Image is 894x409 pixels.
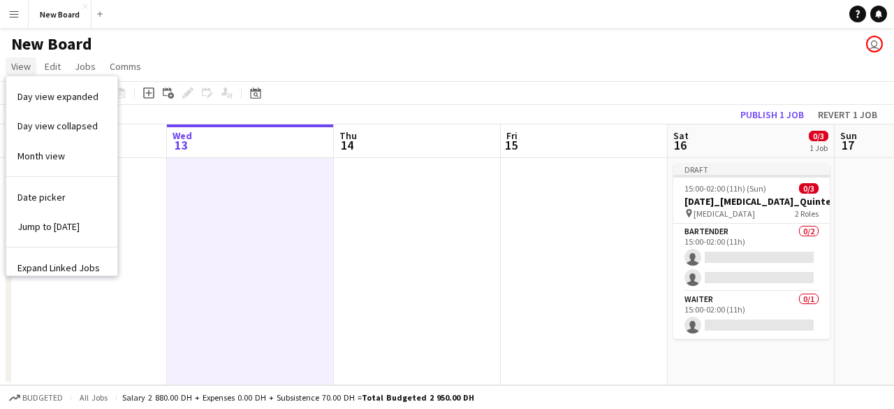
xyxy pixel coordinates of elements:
[22,393,63,403] span: Budgeted
[77,392,110,403] span: All jobs
[173,129,192,142] span: Wed
[11,60,31,73] span: View
[110,60,141,73] span: Comms
[840,129,857,142] span: Sun
[809,131,828,141] span: 0/3
[11,34,92,55] h1: New Board
[671,137,689,153] span: 16
[6,141,117,171] a: Month view
[6,212,117,241] a: Jump to today
[39,57,66,76] a: Edit
[17,150,65,162] span: Month view
[812,106,883,124] button: Revert 1 job
[7,390,65,406] button: Budgeted
[362,392,474,403] span: Total Budgeted 2 950.00 DH
[17,90,98,103] span: Day view expanded
[6,182,117,212] a: Date picker
[6,111,117,141] a: Day view collapsed
[6,57,36,76] a: View
[866,36,883,52] app-user-avatar: Taras Rud
[104,57,147,76] a: Comms
[337,137,357,153] span: 14
[673,195,830,208] h3: [DATE]_[MEDICAL_DATA]_Quintessentially_30_BAR
[799,183,819,194] span: 0/3
[795,208,819,219] span: 2 Roles
[339,129,357,142] span: Thu
[673,129,689,142] span: Sat
[694,208,755,219] span: [MEDICAL_DATA]
[673,164,830,339] app-job-card: Draft15:00-02:00 (11h) (Sun)0/3[DATE]_[MEDICAL_DATA]_Quintessentially_30_BAR [MEDICAL_DATA]2 Role...
[17,220,80,233] span: Jump to [DATE]
[17,120,98,132] span: Day view collapsed
[673,292,830,339] app-card-role: Waiter0/115:00-02:00 (11h)
[170,137,192,153] span: 13
[735,106,809,124] button: Publish 1 job
[504,137,518,153] span: 15
[6,82,117,111] a: Day view expanded
[29,1,91,28] button: New Board
[673,164,830,175] div: Draft
[17,191,66,203] span: Date picker
[45,60,61,73] span: Edit
[122,392,474,403] div: Salary 2 880.00 DH + Expenses 0.00 DH + Subsistence 70.00 DH =
[673,224,830,292] app-card-role: Bartender0/215:00-02:00 (11h)
[6,253,117,282] a: Expand Linked Jobs
[3,137,22,153] span: 12
[809,143,828,153] div: 1 Job
[838,137,857,153] span: 17
[69,57,101,76] a: Jobs
[684,183,766,194] span: 15:00-02:00 (11h) (Sun)
[506,129,518,142] span: Fri
[75,60,96,73] span: Jobs
[17,261,100,274] span: Expand Linked Jobs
